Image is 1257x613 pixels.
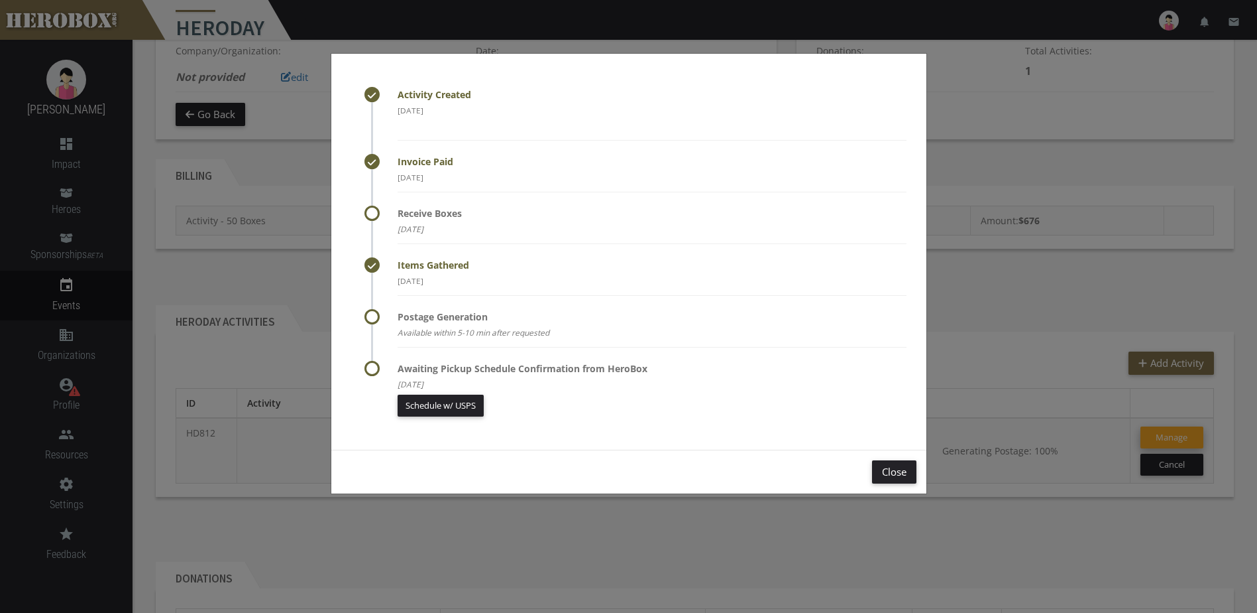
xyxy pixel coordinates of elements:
[398,88,471,101] span: Activity Created
[398,105,423,115] small: [DATE]
[398,379,423,389] small: [DATE]
[398,224,423,234] small: [DATE]
[398,172,423,182] small: [DATE]
[398,362,647,375] span: Awaiting Pickup Schedule Confirmation from HeroBox
[872,460,916,484] button: Close
[398,207,462,220] span: Receive Boxes
[398,327,549,338] small: Available within 5-10 min after requested
[398,155,453,168] span: Invoice Paid
[398,395,484,417] a: Schedule w/ USPS
[398,259,469,271] span: Items Gathered
[398,310,488,323] span: Postage Generation
[398,275,423,286] small: [DATE]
